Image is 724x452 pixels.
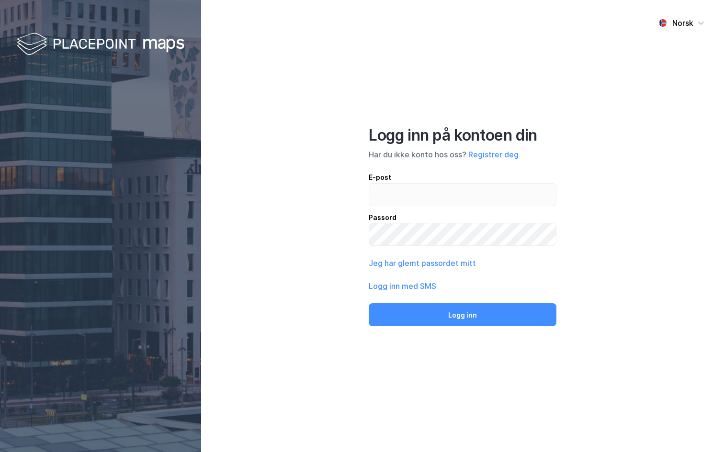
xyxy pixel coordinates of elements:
button: Logg inn [369,303,556,326]
button: Logg inn med SMS [369,280,436,292]
button: Registrer deg [468,149,519,160]
div: E-post [369,172,556,183]
div: Logg inn på kontoen din [369,126,556,145]
div: Norsk [672,17,693,29]
button: Jeg har glemt passordet mitt [369,257,476,269]
div: Har du ikke konto hos oss? [369,149,556,160]
div: Passord [369,212,556,223]
img: logo-white.f07954bde2210d2a523dddb988cd2aa7.svg [17,31,184,59]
